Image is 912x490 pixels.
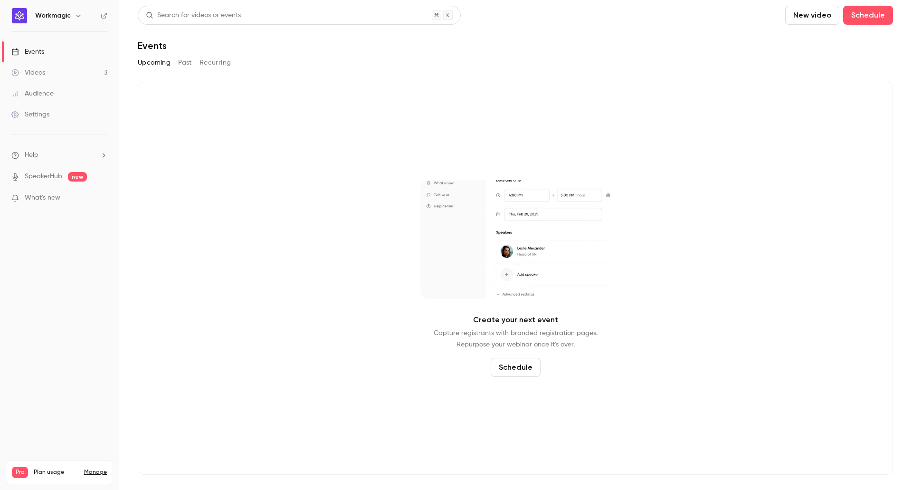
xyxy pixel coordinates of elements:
[138,55,171,70] button: Upcoming
[11,110,49,119] div: Settings
[25,172,62,182] a: SpeakerHub
[68,172,87,182] span: new
[34,469,78,476] span: Plan usage
[11,89,54,98] div: Audience
[11,68,45,77] div: Videos
[491,358,541,377] button: Schedule
[843,6,893,25] button: Schedule
[11,47,44,57] div: Events
[25,193,60,203] span: What's new
[785,6,839,25] button: New video
[138,40,167,51] h1: Events
[178,55,192,70] button: Past
[434,327,598,350] p: Capture registrants with branded registration pages. Repurpose your webinar once it's over.
[84,469,107,476] a: Manage
[11,150,107,160] li: help-dropdown-opener
[12,467,28,478] span: Pro
[35,11,71,20] h6: Workmagic
[12,8,27,23] img: Workmagic
[473,314,558,326] p: Create your next event
[146,10,241,20] div: Search for videos or events
[25,150,38,160] span: Help
[199,55,231,70] button: Recurring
